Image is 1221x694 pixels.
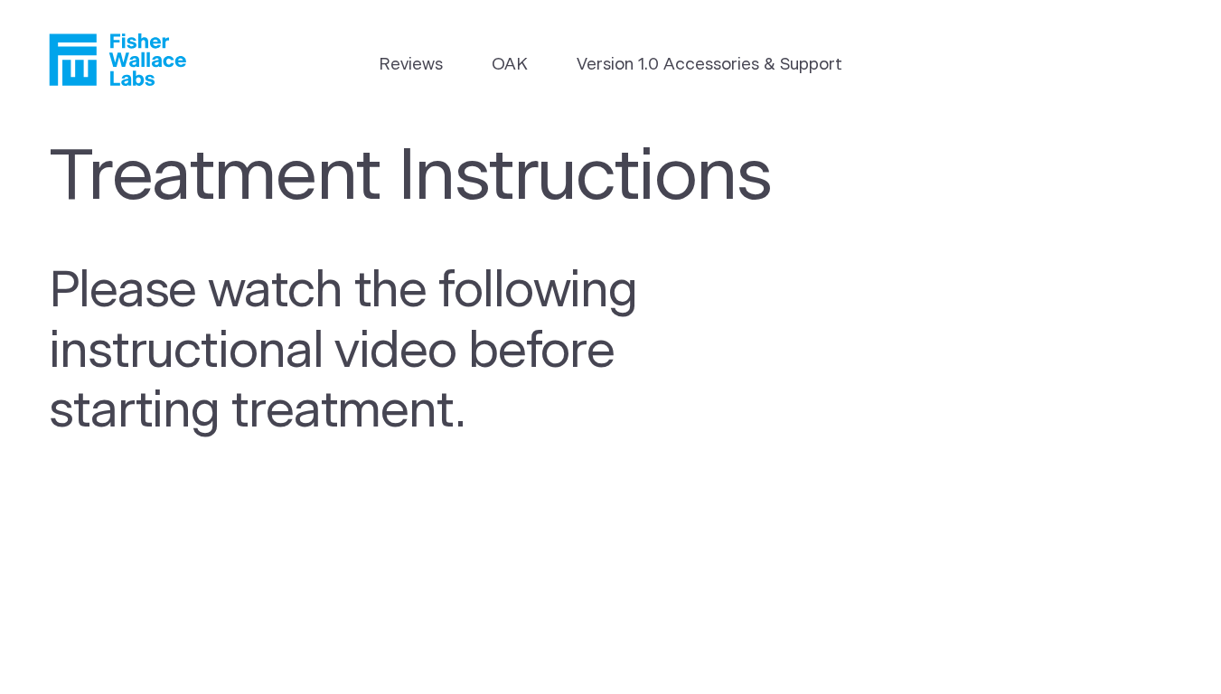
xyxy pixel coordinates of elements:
a: Reviews [379,52,443,78]
a: Fisher Wallace [49,33,186,86]
a: OAK [492,52,528,78]
h2: Please watch the following instructional video before starting treatment. [49,261,718,442]
a: Version 1.0 Accessories & Support [577,52,842,78]
h1: Treatment Instructions [49,136,801,220]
